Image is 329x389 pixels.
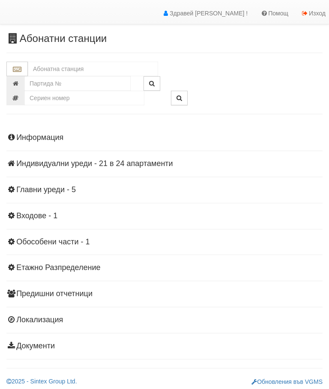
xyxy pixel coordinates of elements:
h4: Обособени части - 1 [6,238,323,246]
h4: Предишни отчетници [6,290,323,298]
a: Здравей [PERSON_NAME] ! [156,3,254,24]
input: Партида № [24,76,131,91]
h4: Локализация [6,316,323,324]
input: Сериен номер [24,91,144,105]
h4: Индивидуални уреди - 21 в 24 апартаменти [6,160,323,168]
h3: Абонатни станции [6,33,323,44]
a: Обновления във VGMS [251,378,323,385]
h4: Документи [6,342,323,350]
a: 2025 - Sintex Group Ltd. [6,378,77,385]
h4: Информация [6,134,323,142]
h4: Входове - 1 [6,212,323,220]
a: Помощ [254,3,295,24]
input: Абонатна станция [28,62,158,76]
h4: Етажно Разпределение [6,264,323,272]
h4: Главни уреди - 5 [6,186,323,194]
